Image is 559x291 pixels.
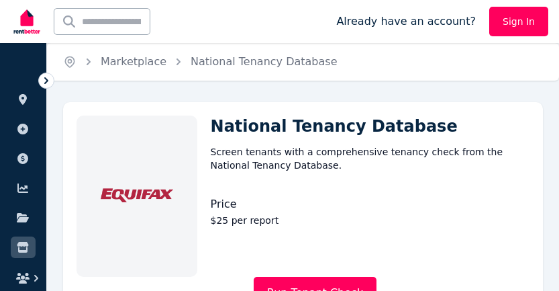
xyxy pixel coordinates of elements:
a: Sign In [489,7,548,36]
h1: National Tenancy Database [211,116,529,137]
a: National Tenancy Database [191,55,337,68]
span: $25 per report [211,215,279,226]
span: Already have an account? [336,13,476,30]
a: Marketplace [101,55,166,68]
p: Screen tenants with a comprehensive tenancy check from the National Tenancy Database. [211,145,529,172]
p: Price [211,196,323,212]
img: RentBetter [11,5,43,38]
img: National Tenancy Database [101,181,173,208]
nav: Breadcrumb [47,43,353,81]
